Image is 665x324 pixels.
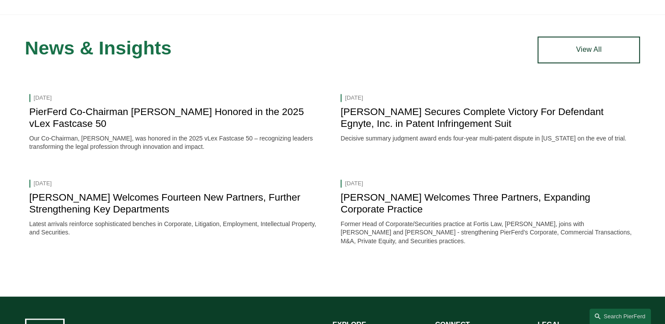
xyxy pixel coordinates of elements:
[29,134,324,151] p: Our Co-Chairman, [PERSON_NAME], was honored in the 2025 vLex Fastcase 50 – recognizing leaders tr...
[341,220,636,246] p: Former Head of Corporate/Securities practice at Fortis Law, [PERSON_NAME], joins with [PERSON_NAM...
[341,134,636,143] p: Decisive summary judgment award ends four-year multi-patent dispute in [US_STATE] on the eve of t...
[29,106,304,129] a: PierFerd Co-Chairman [PERSON_NAME] Honored in the 2025 vLex Fastcase 50
[34,94,52,102] time: [DATE]
[345,180,363,187] time: [DATE]
[341,106,603,129] a: [PERSON_NAME] Secures Complete Victory For Defendant Egnyte, Inc. in Patent Infringement Suit
[538,36,640,63] a: View All
[29,192,301,215] a: [PERSON_NAME] Welcomes Fourteen New Partners, Further Strengthening Key Departments
[589,309,651,324] a: Search this site
[341,192,590,215] a: [PERSON_NAME] Welcomes Three Partners, Expanding Corporate Practice
[29,220,324,237] p: Latest arrivals reinforce sophisticated benches in Corporate, Litigation, Employment, Intellectua...
[25,37,172,58] span: News & Insights
[34,180,52,187] time: [DATE]
[345,94,363,102] time: [DATE]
